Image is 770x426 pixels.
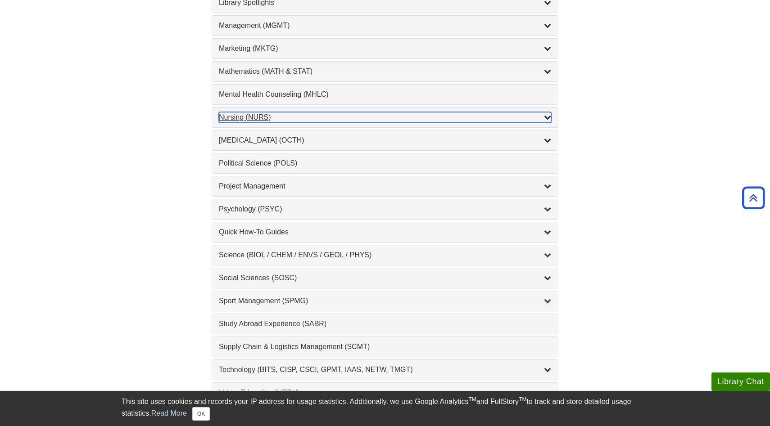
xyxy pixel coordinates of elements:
[219,250,551,260] a: Science (BIOL / CHEM / ENVS / GEOL / PHYS)
[219,158,551,169] a: Political Science (POLS)
[219,273,551,283] a: Social Sciences (SOSC)
[219,364,551,375] a: Technology (BITS, CISP, CSCI, GPMT, IAAS, NETW, TMGT)
[219,20,551,31] a: Management (MGMT)
[219,66,551,77] a: Mathematics (MATH & STAT)
[219,318,551,329] a: Study Abroad Experience (SABR)
[468,396,476,403] sup: TM
[519,396,526,403] sup: TM
[219,204,551,215] a: Psychology (PSYC)
[219,181,551,192] a: Project Management
[219,227,551,238] a: Quick How-To Guides
[219,387,551,398] a: Urban Education (UEDU)
[192,407,210,421] button: Close
[219,296,551,306] a: Sport Management (SPMG)
[219,43,551,54] a: Marketing (MKTG)
[151,409,187,417] a: Read More
[711,372,770,391] button: Library Chat
[219,112,551,123] a: Nursing (NURS)
[122,396,648,421] div: This site uses cookies and records your IP address for usage statistics. Additionally, we use Goo...
[219,135,551,146] a: [MEDICAL_DATA] (OCTH)
[219,341,551,352] a: Supply Chain & Logistics Management (SCMT)
[739,192,768,204] a: Back to Top
[219,89,551,100] a: Mental Health Counseling (MHLC)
